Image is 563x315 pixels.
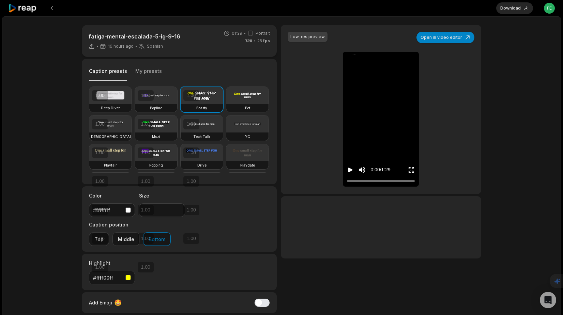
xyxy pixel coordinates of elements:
[139,192,185,199] label: Size
[263,38,270,43] span: fps
[197,162,207,168] h3: Drive
[89,32,180,41] p: fatiga-mental-escalada-5-ig-9-16
[89,203,135,217] button: #ffffffff
[150,105,162,111] h3: Popline
[89,221,171,228] label: Caption position
[496,2,533,14] button: Download
[256,30,270,36] span: Portrait
[540,292,556,308] div: Open Intercom Messenger
[416,32,474,43] button: Open in video editor
[90,134,131,139] h3: [DEMOGRAPHIC_DATA]
[108,44,134,49] span: 16 hours ago
[358,166,366,174] button: Mute sound
[147,44,163,49] span: Spanish
[152,134,160,139] h3: Mozi
[257,38,270,44] span: 25
[135,68,162,81] button: My presets
[347,163,354,176] button: Play video
[196,105,207,111] h3: Beasty
[104,162,117,168] h3: Playfair
[149,162,163,168] h3: Popping
[89,68,127,81] button: Caption presets
[112,232,140,246] button: Middle
[232,30,242,36] span: 01:29
[89,259,135,267] label: Highlight
[245,105,250,111] h3: Pet
[245,134,250,139] h3: YC
[89,299,112,306] span: Add Emoji
[143,232,171,246] button: Bottom
[89,232,109,246] button: Top
[290,34,325,40] div: Low-res preview
[240,162,255,168] h3: Playdate
[408,163,415,176] button: Enter Fullscreen
[89,271,135,284] button: #ffff00ff
[93,274,123,281] div: #ffff00ff
[101,105,120,111] h3: Deep Diver
[89,192,135,199] label: Color
[114,298,122,307] span: 🤩
[370,166,390,173] div: 0:00 / 1:29
[193,134,210,139] h3: Tech Talk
